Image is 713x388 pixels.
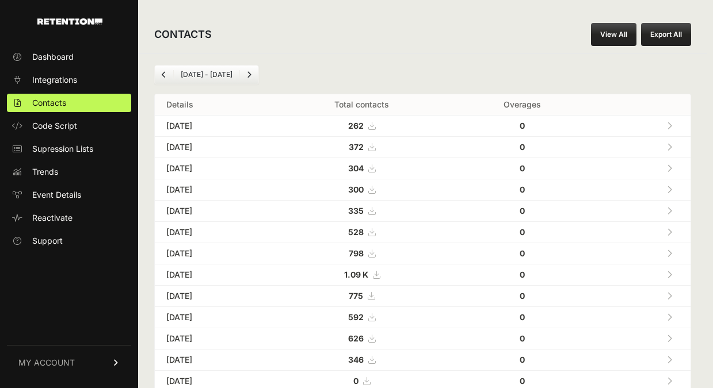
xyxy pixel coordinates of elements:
a: Integrations [7,71,131,89]
strong: 372 [349,142,364,152]
strong: 0 [520,355,525,364]
strong: 0 [520,185,525,194]
strong: 0 [520,248,525,258]
span: Event Details [32,189,81,201]
strong: 335 [348,206,364,216]
strong: 0 [520,163,525,173]
strong: 0 [520,227,525,237]
strong: 0 [520,312,525,322]
span: Support [32,235,63,247]
a: Contacts [7,94,131,112]
strong: 300 [348,185,364,194]
td: [DATE] [155,307,271,328]
span: Supression Lists [32,143,93,155]
span: MY ACCOUNT [18,357,75,368]
a: 262 [348,121,375,130]
td: [DATE] [155,264,271,286]
a: 346 [348,355,375,364]
td: [DATE] [155,158,271,179]
strong: 626 [348,333,364,343]
strong: 346 [348,355,364,364]
a: MY ACCOUNT [7,345,131,380]
td: [DATE] [155,243,271,264]
a: 592 [348,312,375,322]
th: Details [155,94,271,116]
th: Total contacts [271,94,452,116]
strong: 262 [348,121,364,130]
a: Next [240,66,258,84]
td: [DATE] [155,201,271,222]
a: 798 [349,248,375,258]
a: 775 [349,291,375,301]
a: 304 [348,163,375,173]
span: Code Script [32,120,77,132]
a: Trends [7,163,131,181]
a: 528 [348,227,375,237]
td: [DATE] [155,179,271,201]
strong: 0 [520,206,525,216]
button: Export All [641,23,691,46]
span: Dashboard [32,51,74,63]
a: Support [7,232,131,250]
a: Reactivate [7,209,131,227]
a: 1.09 K [344,270,380,279]
strong: 0 [520,376,525,386]
th: Overages [452,94,593,116]
td: [DATE] [155,349,271,371]
strong: 0 [520,142,525,152]
strong: 304 [348,163,364,173]
a: 300 [348,185,375,194]
a: Dashboard [7,48,131,66]
td: [DATE] [155,222,271,243]
a: Supression Lists [7,140,131,158]
a: Previous [155,66,173,84]
strong: 592 [348,312,364,322]
strong: 0 [520,121,525,130]
strong: 0 [520,270,525,279]
td: [DATE] [155,286,271,307]
strong: 1.09 K [344,270,368,279]
strong: 0 [520,291,525,301]
a: 372 [349,142,375,152]
span: Reactivate [32,212,73,224]
strong: 775 [349,291,363,301]
span: Trends [32,166,58,178]
h2: CONTACTS [154,26,212,43]
a: 335 [348,206,375,216]
strong: 0 [520,333,525,343]
td: [DATE] [155,116,271,137]
img: Retention.com [37,18,102,25]
a: View All [591,23,636,46]
td: [DATE] [155,328,271,349]
td: [DATE] [155,137,271,158]
a: Code Script [7,117,131,135]
strong: 798 [349,248,364,258]
span: Contacts [32,97,66,109]
span: Integrations [32,74,77,86]
strong: 0 [353,376,359,386]
strong: 528 [348,227,364,237]
a: Event Details [7,186,131,204]
a: 626 [348,333,375,343]
li: [DATE] - [DATE] [173,70,239,79]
